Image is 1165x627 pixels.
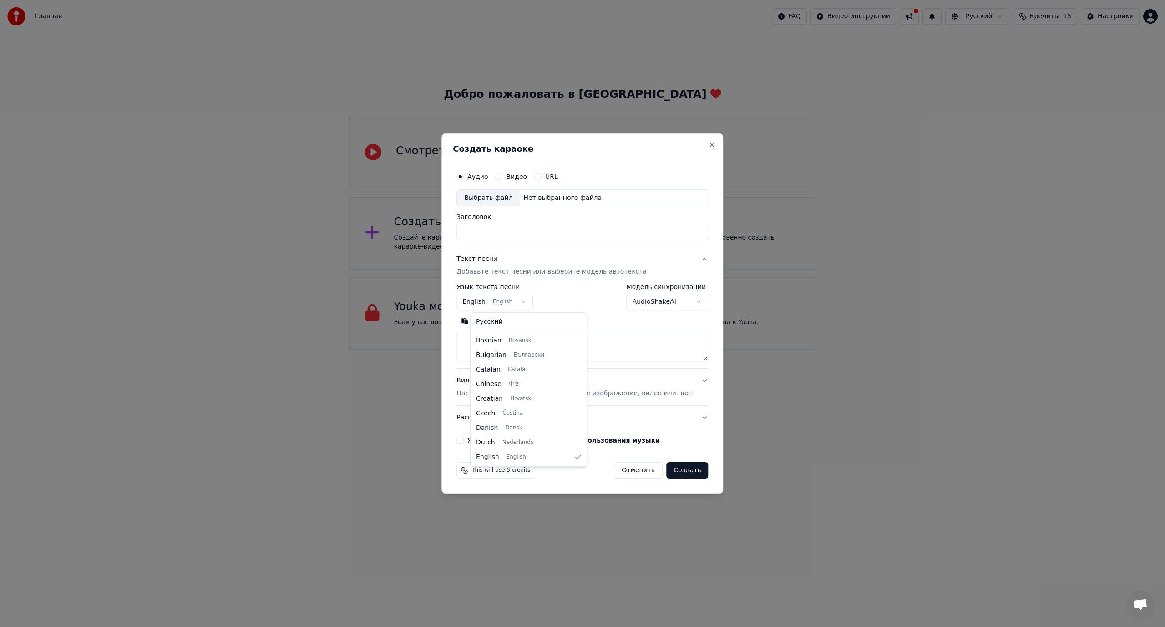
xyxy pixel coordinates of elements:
[476,453,499,462] span: English
[502,439,533,446] span: Nederlands
[476,380,501,389] span: Chinese
[502,410,523,417] span: Čeština
[514,352,544,359] span: Български
[508,366,525,373] span: Català
[510,395,533,403] span: Hrvatski
[476,365,501,374] span: Catalan
[509,337,533,344] span: Bosanski
[476,351,507,360] span: Bulgarian
[476,423,498,433] span: Danish
[507,454,526,461] span: English
[509,381,520,388] span: 中文
[505,424,522,432] span: Dansk
[476,317,503,326] span: Русский
[476,336,501,345] span: Bosnian
[476,438,495,447] span: Dutch
[476,409,495,418] span: Czech
[476,394,503,403] span: Croatian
